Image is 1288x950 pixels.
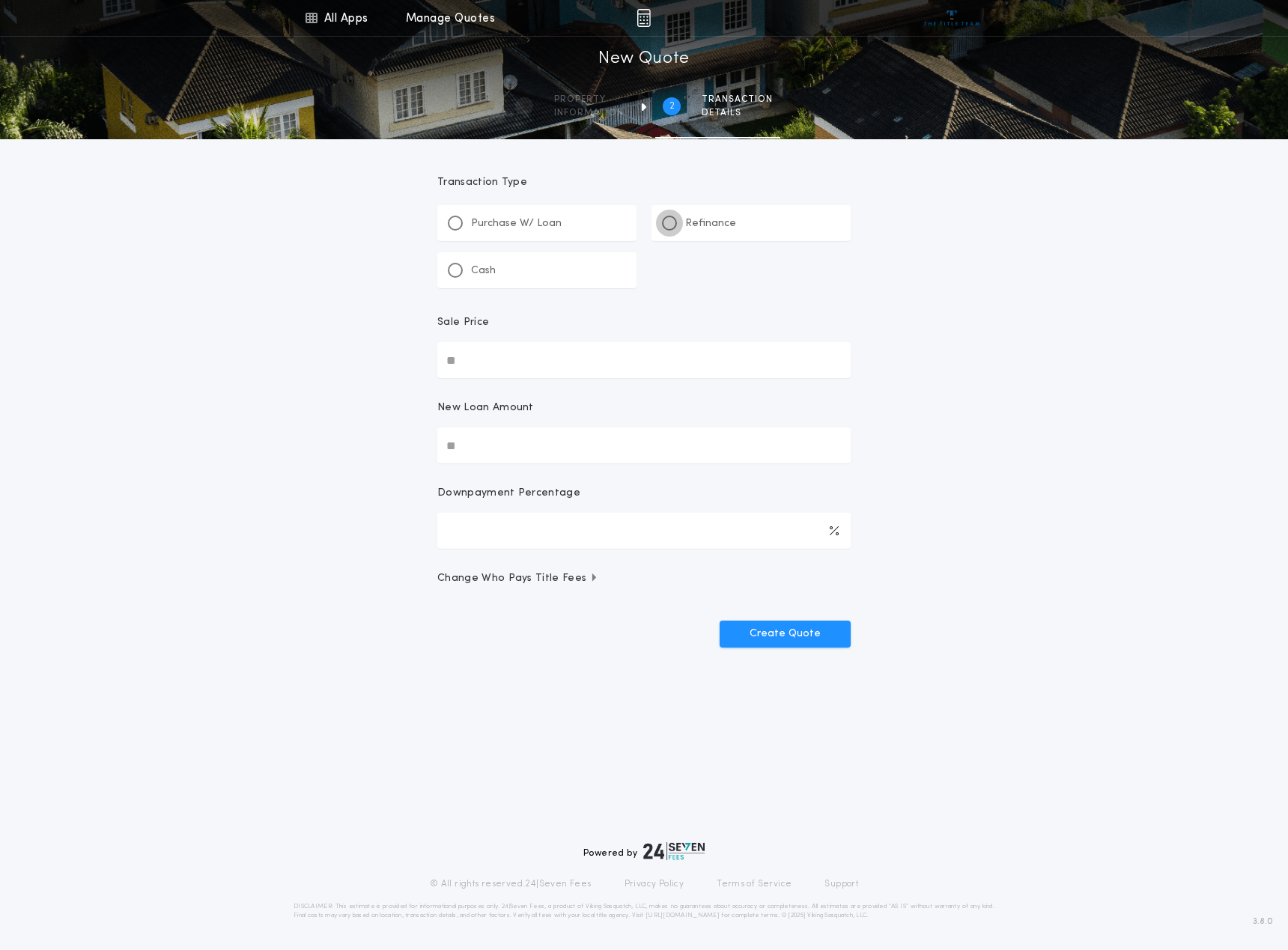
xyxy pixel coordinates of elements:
p: Refinance [685,216,736,231]
p: New Loan Amount [437,401,534,415]
span: Property [554,94,624,106]
div: Powered by [583,842,705,860]
img: img [637,9,651,27]
span: Change Who Pays Title Fees [437,571,598,586]
img: vs-icon [924,10,980,25]
p: Sale Price [437,315,489,330]
a: Support [824,878,858,890]
span: 3.8.0 [1253,915,1273,928]
p: Cash [471,264,496,278]
span: information [554,107,624,119]
p: © All rights reserved. 24|Seven Fees [430,878,592,890]
a: Terms of Service [717,878,792,890]
button: Change Who Pays Title Fees [437,571,851,586]
p: Transaction Type [437,175,851,190]
span: details [702,107,773,119]
a: Privacy Policy [625,878,684,890]
h2: 2 [669,100,675,112]
p: Purchase W/ Loan [471,216,562,231]
input: Sale Price [437,342,851,378]
input: Downpayment Percentage [437,513,851,549]
button: Create Quote [720,621,851,648]
p: DISCLAIMER: This estimate is provided for informational purposes only. 24|Seven Fees, a product o... [294,902,994,920]
input: New Loan Amount [437,427,851,463]
img: logo [643,842,705,860]
span: Transaction [702,94,773,106]
h1: New Quote [598,47,690,71]
p: Downpayment Percentage [437,486,580,501]
a: [URL][DOMAIN_NAME] [645,913,720,919]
